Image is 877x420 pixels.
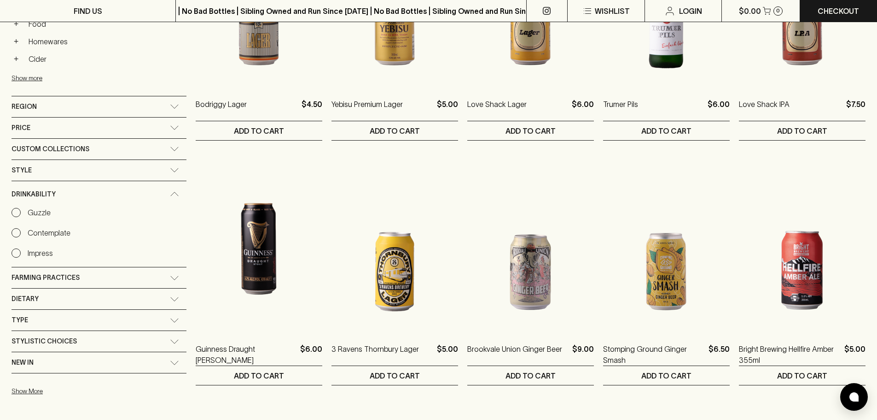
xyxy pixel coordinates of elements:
button: ADD TO CART [603,121,730,140]
a: Trumer Pils [603,99,638,121]
p: Guzzle [28,207,51,218]
span: Drinkability [12,189,56,200]
img: Stomping Ground Ginger Smash [603,168,730,330]
p: ADD TO CART [641,370,691,381]
p: Impress [28,248,53,259]
a: Love Shack Lager [467,99,527,121]
a: Food [24,16,186,32]
a: Love Shack IPA [739,99,790,121]
button: ADD TO CART [331,121,458,140]
button: ADD TO CART [603,366,730,385]
p: $7.50 [846,99,865,121]
span: Region [12,101,37,112]
img: Bright Brewing Hellfire Amber 355ml [739,168,865,330]
p: $5.00 [437,343,458,366]
p: Wishlist [595,6,630,17]
a: Brookvale Union Ginger Beer [467,343,562,366]
span: Style [12,165,32,176]
button: + [12,37,21,46]
button: ADD TO CART [196,121,322,140]
p: $6.50 [709,343,730,366]
p: $6.00 [572,99,594,121]
button: ADD TO CART [739,366,865,385]
a: Guinness Draught [PERSON_NAME] [196,343,296,366]
a: Bright Brewing Hellfire Amber 355ml [739,343,841,366]
div: Stylistic Choices [12,331,186,352]
p: FIND US [74,6,102,17]
div: New In [12,352,186,373]
p: ADD TO CART [505,370,556,381]
span: Farming Practices [12,272,80,284]
button: Show More [12,382,132,401]
button: ADD TO CART [467,366,594,385]
button: ADD TO CART [739,121,865,140]
p: ADD TO CART [370,370,420,381]
a: Bodriggy Lager [196,99,247,121]
p: $0.00 [739,6,761,17]
a: Homewares [24,34,186,49]
span: Dietary [12,293,39,305]
p: $4.50 [302,99,322,121]
a: 3 Ravens Thornbury Lager [331,343,419,366]
p: $5.00 [844,343,865,366]
span: Stylistic Choices [12,336,77,347]
div: Custom Collections [12,139,186,160]
p: ADD TO CART [641,125,691,136]
span: Type [12,314,28,326]
a: Yebisu Premium Lager [331,99,403,121]
p: $6.00 [708,99,730,121]
div: Region [12,96,186,117]
p: 0 [776,8,780,13]
p: ADD TO CART [234,125,284,136]
img: Guinness Draught Stout [196,168,322,330]
a: Cider [24,51,186,67]
img: Brookvale Union Ginger Beer [467,168,594,330]
p: Login [679,6,702,17]
p: Contemplate [28,227,70,238]
p: ADD TO CART [777,125,827,136]
img: 3 Ravens Thornbury Lager [331,168,458,330]
div: Farming Practices [12,267,186,288]
span: New In [12,357,34,368]
div: Type [12,310,186,331]
div: Price [12,118,186,138]
img: bubble-icon [849,392,859,402]
p: ADD TO CART [777,370,827,381]
button: ADD TO CART [196,366,322,385]
div: Style [12,160,186,181]
p: $5.00 [437,99,458,121]
a: Stomping Ground Ginger Smash [603,343,705,366]
p: ADD TO CART [370,125,420,136]
p: ADD TO CART [234,370,284,381]
p: ADD TO CART [505,125,556,136]
p: $9.00 [572,343,594,366]
button: ADD TO CART [331,366,458,385]
button: + [12,19,21,29]
span: Price [12,122,30,134]
div: Dietary [12,289,186,309]
p: Checkout [818,6,859,17]
div: Drinkability [12,181,186,207]
span: Custom Collections [12,143,89,155]
button: + [12,54,21,64]
button: ADD TO CART [467,121,594,140]
p: $6.00 [300,343,322,366]
button: Show more [12,69,132,88]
